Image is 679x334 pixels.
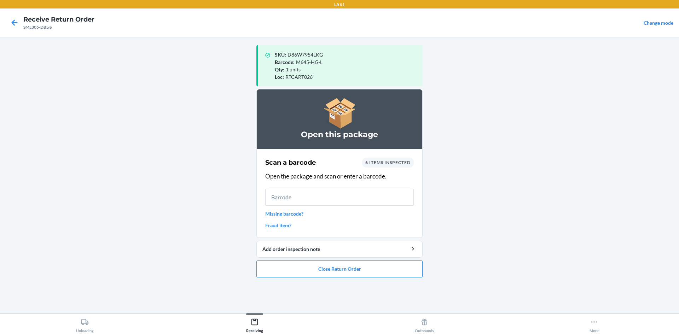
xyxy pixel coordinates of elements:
[334,1,345,8] p: LAX1
[265,222,414,229] a: Fraud item?
[644,20,673,26] a: Change mode
[76,315,94,333] div: Unloading
[275,66,284,72] span: Qty :
[265,158,316,167] h2: Scan a barcode
[265,189,414,206] input: Barcode
[365,160,411,165] span: 6 items inspected
[256,241,423,258] button: Add order inspection note
[265,172,414,181] p: Open the package and scan or enter a barcode.
[275,52,286,58] span: SKU :
[288,52,323,58] span: D86W7954LKG
[23,15,94,24] h4: Receive Return Order
[296,59,323,65] span: M645-HG-L
[256,260,423,277] button: Close Return Order
[275,59,295,65] span: Barcode :
[170,314,339,333] button: Receiving
[285,74,313,80] span: RTCART026
[286,66,301,72] span: 1 units
[590,315,599,333] div: More
[415,315,434,333] div: Outbounds
[246,315,263,333] div: Receiving
[265,129,414,140] h3: Open this package
[265,210,414,217] a: Missing barcode?
[262,245,417,253] div: Add order inspection note
[275,74,284,80] span: Loc :
[339,314,509,333] button: Outbounds
[509,314,679,333] button: More
[23,24,94,30] div: SML305-DBL-S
